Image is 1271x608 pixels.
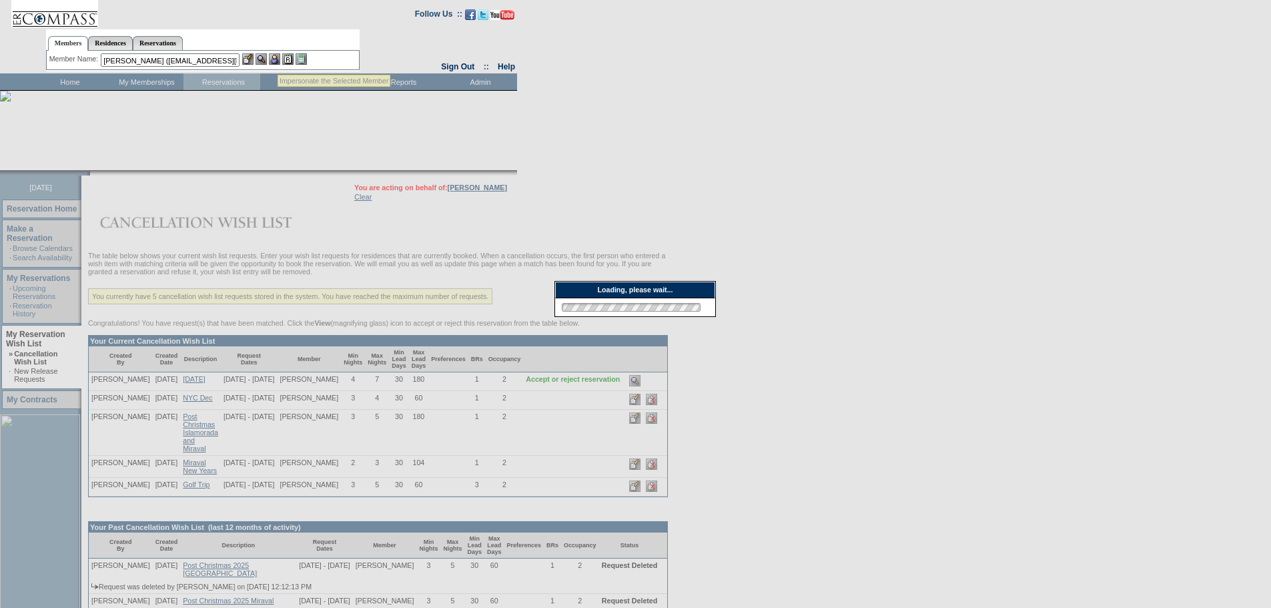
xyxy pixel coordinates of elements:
div: Member Name: [49,53,101,65]
img: View [256,53,267,65]
img: Follow us on Twitter [478,9,488,20]
img: Impersonate [269,53,280,65]
a: Subscribe to our YouTube Channel [490,13,514,21]
a: Sign Out [441,62,474,71]
img: Become our fan on Facebook [465,9,476,20]
span: :: [484,62,489,71]
td: Follow Us :: [415,8,462,24]
a: Follow us on Twitter [478,13,488,21]
img: Subscribe to our YouTube Channel [490,10,514,20]
a: Residences [88,36,133,50]
img: loading.gif [558,301,705,314]
img: b_edit.gif [242,53,254,65]
img: b_calculator.gif [296,53,307,65]
img: Reservations [282,53,294,65]
div: Loading, please wait... [555,282,715,298]
a: Reservations [133,36,183,50]
a: Help [498,62,515,71]
a: Members [48,36,89,51]
a: Become our fan on Facebook [465,13,476,21]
